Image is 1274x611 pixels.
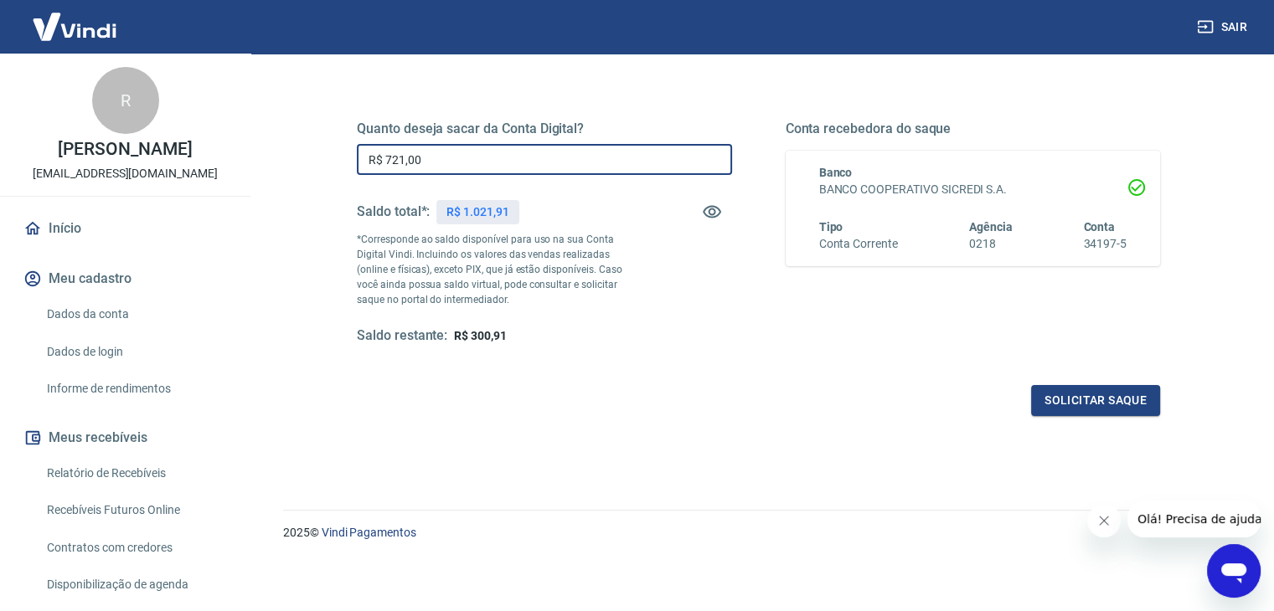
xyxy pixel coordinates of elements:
[1207,544,1261,598] iframe: Botão para abrir a janela de mensagens
[357,203,430,220] h5: Saldo total*:
[454,329,507,342] span: R$ 300,91
[20,260,230,297] button: Meu cadastro
[40,372,230,406] a: Informe de rendimentos
[1127,501,1261,537] iframe: Mensagem da empresa
[1083,235,1127,253] h6: 34197-5
[40,531,230,565] a: Contratos com credores
[40,493,230,527] a: Recebíveis Futuros Online
[40,335,230,369] a: Dados de login
[40,567,230,602] a: Disponibilização de agenda
[322,526,416,539] a: Vindi Pagamentos
[20,419,230,456] button: Meus recebíveis
[819,220,843,234] span: Tipo
[819,166,853,179] span: Banco
[819,235,898,253] h6: Conta Corrente
[1194,12,1254,43] button: Sair
[819,181,1127,198] h6: BANCO COOPERATIVO SICREDI S.A.
[10,12,141,25] span: Olá! Precisa de ajuda?
[40,297,230,331] a: Dados da conta
[786,121,1161,137] h5: Conta recebedora do saque
[40,456,230,490] a: Relatório de Recebíveis
[92,67,159,134] div: R
[20,210,230,247] a: Início
[446,203,508,221] p: R$ 1.021,91
[969,220,1013,234] span: Agência
[283,524,1234,542] p: 2025 ©
[1083,220,1115,234] span: Conta
[58,141,192,158] p: [PERSON_NAME]
[357,327,447,345] h5: Saldo restante:
[20,1,129,52] img: Vindi
[1087,504,1121,537] iframe: Fechar mensagem
[1031,385,1160,416] button: Solicitar saque
[357,121,732,137] h5: Quanto deseja sacar da Conta Digital?
[33,165,218,182] p: [EMAIL_ADDRESS][DOMAIN_NAME]
[969,235,1013,253] h6: 0218
[357,232,638,307] p: *Corresponde ao saldo disponível para uso na sua Conta Digital Vindi. Incluindo os valores das ve...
